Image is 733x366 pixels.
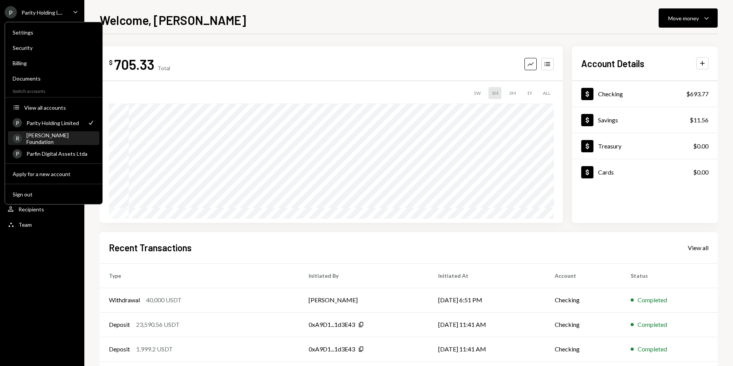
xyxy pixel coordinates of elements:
[8,188,99,201] button: Sign out
[13,118,22,127] div: P
[429,288,545,312] td: [DATE] 6:51 PM
[8,147,99,160] a: PParfin Digital Assets Ltda
[26,120,82,126] div: Parity Holding Limited
[598,116,618,124] div: Savings
[621,263,718,288] th: Status
[13,191,95,198] div: Sign out
[8,131,99,145] a: R[PERSON_NAME] Foundation
[572,133,718,159] a: Treasury$0.00
[506,87,519,99] div: 3M
[5,6,17,18] div: P
[100,12,246,28] h1: Welcome, [PERSON_NAME]
[109,241,192,254] h2: Recent Transactions
[488,87,501,99] div: 1M
[299,288,429,312] td: [PERSON_NAME]
[5,218,80,231] a: Team
[524,87,535,99] div: 1Y
[136,320,180,329] div: 23,590.56 USDT
[100,263,299,288] th: Type
[13,149,22,158] div: P
[659,8,718,28] button: Move money
[693,142,708,151] div: $0.00
[688,244,708,252] div: View all
[26,132,95,145] div: [PERSON_NAME] Foundation
[546,288,621,312] td: Checking
[114,56,154,73] div: 705.33
[598,142,621,150] div: Treasury
[546,263,621,288] th: Account
[8,71,99,85] a: Documents
[5,202,80,216] a: Recipients
[309,345,355,354] div: 0xA9D1...1d3E43
[13,29,95,36] div: Settings
[8,167,99,181] button: Apply for a new account
[136,345,173,354] div: 1,999.2 USDT
[109,295,140,305] div: Withdrawal
[572,107,718,133] a: Savings$11.56
[8,56,99,70] a: Billing
[26,150,95,157] div: Parfin Digital Assets Ltda
[572,81,718,107] a: Checking$693.77
[299,263,429,288] th: Initiated By
[690,115,708,125] div: $11.56
[146,295,182,305] div: 40,000 USDT
[8,25,99,39] a: Settings
[8,101,99,115] button: View all accounts
[429,337,545,361] td: [DATE] 11:41 AM
[429,312,545,337] td: [DATE] 11:41 AM
[686,89,708,99] div: $693.77
[18,206,44,213] div: Recipients
[21,9,62,16] div: Parity Holding L...
[540,87,554,99] div: ALL
[309,320,355,329] div: 0xA9D1...1d3E43
[598,90,623,97] div: Checking
[24,104,95,111] div: View all accounts
[598,168,614,176] div: Cards
[109,59,113,66] div: $
[13,60,95,66] div: Billing
[8,41,99,54] a: Security
[638,295,667,305] div: Completed
[109,320,130,329] div: Deposit
[572,159,718,185] a: Cards$0.00
[109,345,130,354] div: Deposit
[158,65,170,71] div: Total
[688,243,708,252] a: View all
[13,75,95,82] div: Documents
[668,14,699,22] div: Move money
[13,134,22,143] div: R
[638,320,667,329] div: Completed
[546,337,621,361] td: Checking
[18,221,32,228] div: Team
[470,87,484,99] div: 1W
[693,168,708,177] div: $0.00
[581,57,644,70] h2: Account Details
[546,312,621,337] td: Checking
[638,345,667,354] div: Completed
[429,263,545,288] th: Initiated At
[13,171,95,177] div: Apply for a new account
[5,87,102,94] div: Switch accounts
[13,45,95,51] div: Security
